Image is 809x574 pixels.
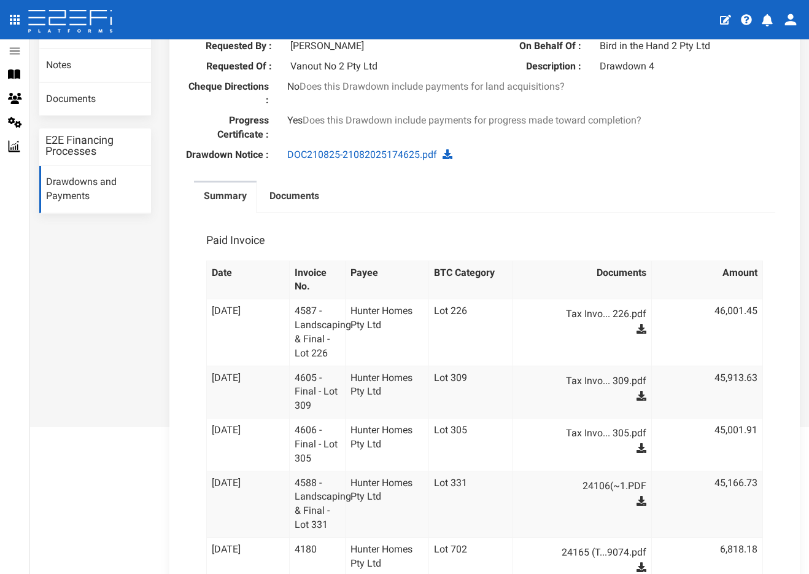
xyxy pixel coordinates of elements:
td: 46,001.45 [651,299,762,366]
a: 24106(~1.PDF [530,476,646,496]
a: DOC210825-21082025174625.pdf [287,149,437,160]
th: Documents [513,261,652,299]
th: Date [206,261,290,299]
div: Bird in the Hand 2 Pty Ltd [590,39,784,53]
div: Vanout No 2 Pty Ltd [281,60,475,74]
a: Documents [39,83,151,116]
th: Invoice No. [290,261,346,299]
span: Does this Drawdown include payments for progress made toward completion? [303,114,641,126]
a: Tax Invo... 305.pdf [530,423,646,443]
td: Hunter Homes Pty Ltd [346,471,429,537]
label: Description : [494,60,590,74]
a: Notes [39,49,151,82]
td: [DATE] [206,471,290,537]
td: Lot 309 [429,366,513,419]
h3: Paid Invoice [206,235,265,246]
td: 4588 - Landscaping & Final - Lot 331 [290,471,346,537]
label: Progress Certificate : [176,114,279,142]
label: Requested By : [185,39,282,53]
a: Tax Invo... 309.pdf [530,371,646,391]
th: BTC Category [429,261,513,299]
h3: E2E Financing Processes [45,135,145,157]
td: 45,001.91 [651,419,762,471]
a: Drawdowns and Payments [39,166,151,213]
td: [DATE] [206,419,290,471]
td: [DATE] [206,366,290,419]
a: Documents [260,183,329,213]
a: Summary [194,183,257,213]
label: Requested Of : [185,60,282,74]
td: Lot 331 [429,471,513,537]
td: Hunter Homes Pty Ltd [346,299,429,366]
td: 4605 - Final - Lot 309 [290,366,346,419]
label: Summary [204,189,247,203]
label: Cheque Directions : [176,80,279,108]
th: Payee [346,261,429,299]
div: Drawdown 4 [590,60,784,74]
td: [DATE] [206,299,290,366]
td: 45,913.63 [651,366,762,419]
label: On Behalf Of : [494,39,590,53]
td: 4587 - Landscaping & Final - Lot 226 [290,299,346,366]
th: Amount [651,261,762,299]
span: Does this Drawdown include payments for land acquisitions? [300,81,565,92]
td: 45,166.73 [651,471,762,537]
td: Lot 226 [429,299,513,366]
div: Yes [278,114,691,128]
label: Documents [269,189,319,203]
td: Hunter Homes Pty Ltd [346,419,429,471]
div: [PERSON_NAME] [281,39,475,53]
td: Lot 305 [429,419,513,471]
a: Tax Invo... 226.pdf [530,304,646,324]
label: Drawdown Notice : [176,148,279,162]
td: Hunter Homes Pty Ltd [346,366,429,419]
div: No [278,80,691,94]
td: 4606 - Final - Lot 305 [290,419,346,471]
a: 24165 (T...9074.pdf [530,543,646,562]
